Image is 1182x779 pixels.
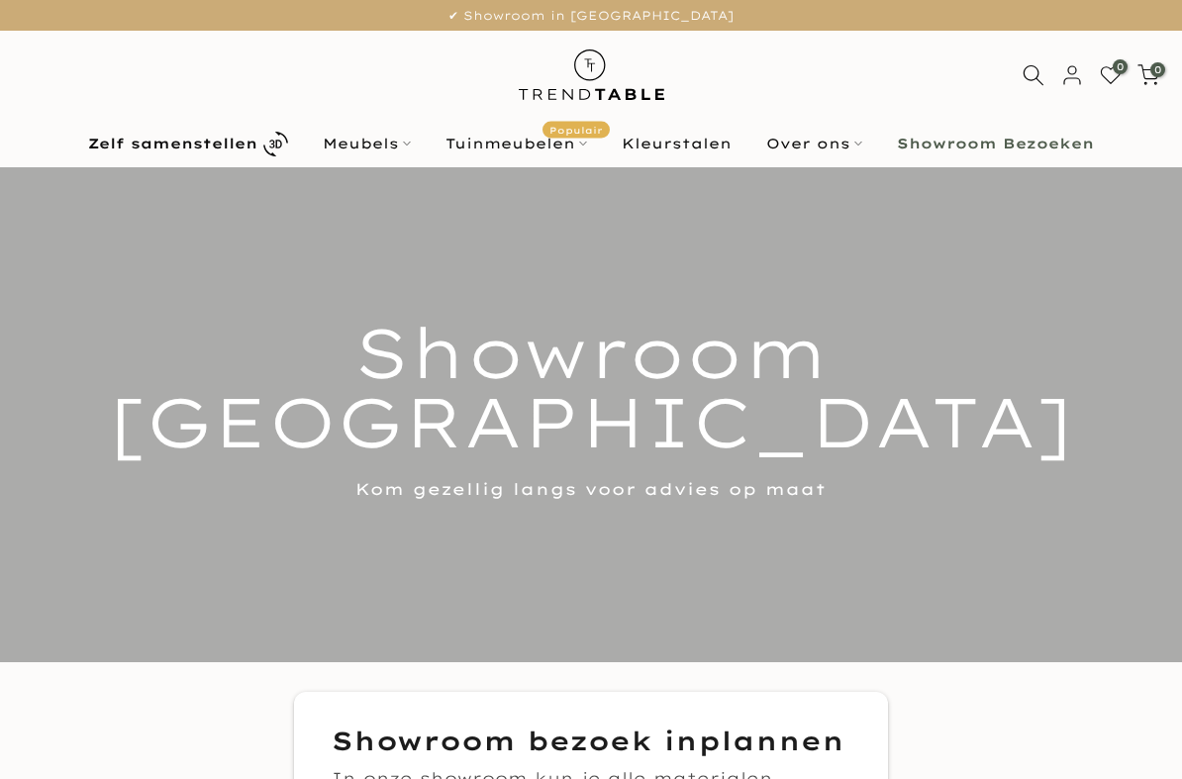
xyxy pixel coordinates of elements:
[306,132,429,155] a: Meubels
[1113,59,1128,74] span: 0
[429,132,605,155] a: TuinmeubelenPopulair
[1137,64,1159,86] a: 0
[505,31,678,119] img: trend-table
[88,137,257,150] b: Zelf samenstellen
[25,5,1157,27] p: ✔ Showroom in [GEOGRAPHIC_DATA]
[1100,64,1122,86] a: 0
[897,137,1094,150] b: Showroom Bezoeken
[1150,62,1165,77] span: 0
[542,122,610,139] span: Populair
[71,127,306,161] a: Zelf samenstellen
[605,132,749,155] a: Kleurstalen
[880,132,1112,155] a: Showroom Bezoeken
[749,132,880,155] a: Over ons
[332,722,850,760] h3: Showroom bezoek inplannen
